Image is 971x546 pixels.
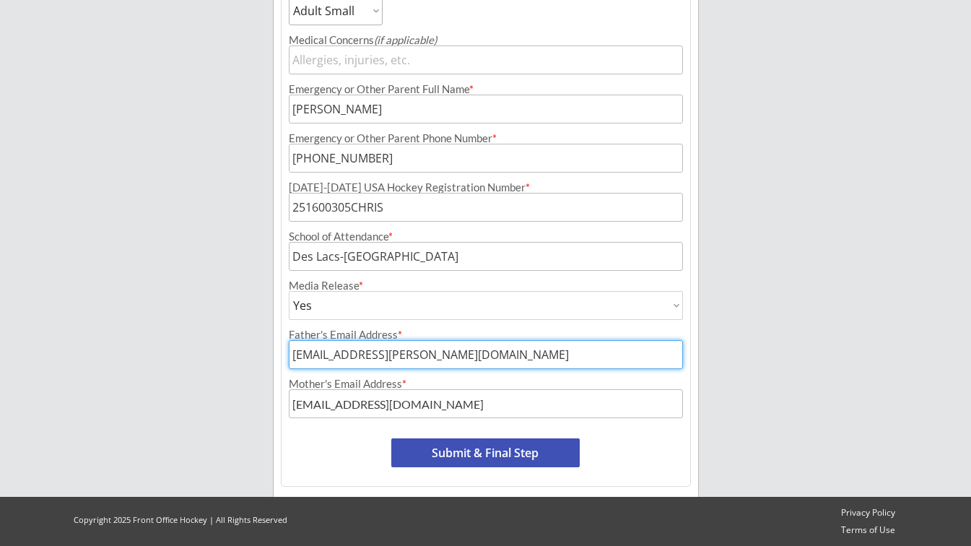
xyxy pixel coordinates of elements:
div: Media Release [289,280,683,291]
div: Emergency or Other Parent Full Name [289,84,683,95]
div: Emergency or Other Parent Phone Number [289,133,683,144]
div: [DATE]-[DATE] USA Hockey Registration Number [289,182,683,193]
div: Medical Concerns [289,35,683,45]
div: School of Attendance [289,231,683,242]
div: Copyright 2025 Front Office Hockey | All Rights Reserved [60,514,301,525]
a: Privacy Policy [835,507,902,519]
a: Terms of Use [835,524,902,537]
div: Mother's Email Address [289,378,683,389]
input: Allergies, injuries, etc. [289,45,683,74]
div: Father's Email Address [289,329,683,340]
button: Submit & Final Step [391,438,580,467]
em: (if applicable) [374,33,437,46]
